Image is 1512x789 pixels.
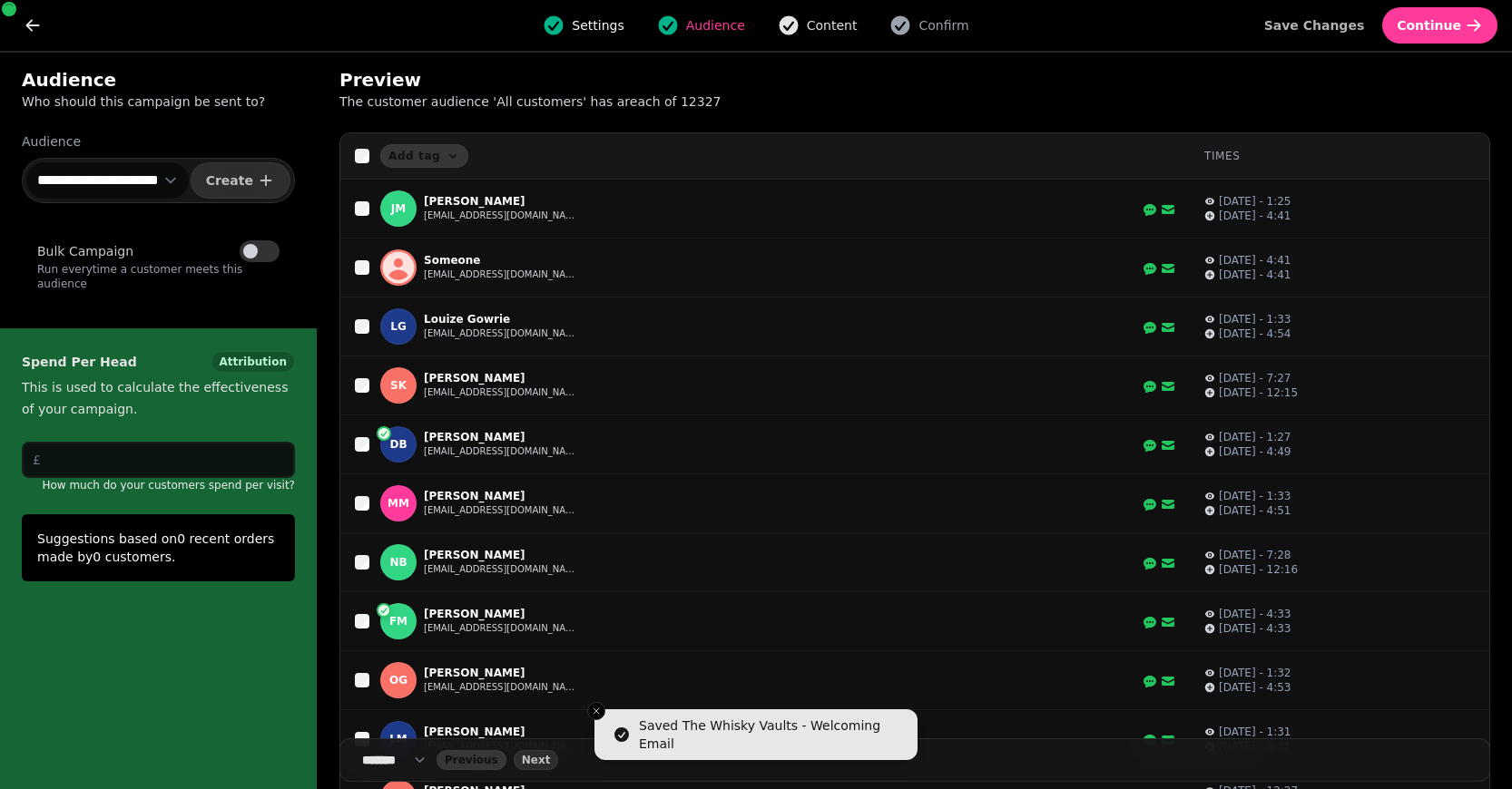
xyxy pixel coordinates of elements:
[22,93,295,111] p: Who should this campaign be sent to?
[37,240,133,262] label: Bulk Campaign
[424,444,578,459] button: [EMAIL_ADDRESS][DOMAIN_NAME]
[514,750,559,770] button: next
[1219,725,1291,739] p: [DATE] - 1:31
[1219,209,1291,223] p: [DATE] - 4:41
[339,93,804,111] p: The customer audience ' All customers ' has a reach of 12327
[389,438,407,451] span: DB
[380,144,468,168] button: Add tag
[15,7,51,44] button: go back
[918,16,968,34] span: Confirm
[1219,621,1291,636] p: [DATE] - 4:33
[1219,430,1291,444] p: [DATE] - 1:27
[390,320,407,333] span: LG
[1219,194,1291,209] p: [DATE] - 1:25
[424,268,578,282] button: [EMAIL_ADDRESS][DOMAIN_NAME]
[22,132,295,151] label: Audience
[424,489,578,503] p: [PERSON_NAME]
[22,376,295,420] p: This is used to calculate the effectiveness of your campaign.
[1219,489,1291,503] p: [DATE] - 1:33
[211,351,295,373] div: Attribution
[339,738,1490,782] nav: Pagination
[424,503,578,518] button: [EMAIL_ADDRESS][DOMAIN_NAME]
[639,716,910,753] div: Saved The Whisky Vaults - Welcoming Email
[1219,326,1291,341] p: [DATE] - 4:54
[1219,607,1291,621] p: [DATE] - 4:33
[1250,7,1379,44] button: Save Changes
[1219,562,1298,577] p: [DATE] - 12:16
[391,202,406,215] span: JM
[1219,444,1291,459] p: [DATE] - 4:49
[22,67,295,93] h2: Audience
[424,621,578,636] button: [EMAIL_ADDRESS][DOMAIN_NAME]
[424,666,578,680] p: [PERSON_NAME]
[1219,371,1291,385] p: [DATE] - 7:27
[424,548,578,562] p: [PERSON_NAME]
[424,607,578,621] p: [PERSON_NAME]
[22,478,295,492] p: How much do your customers spend per visit?
[424,725,578,739] p: [PERSON_NAME]
[424,385,578,400] button: [EMAIL_ADDRESS][DOMAIN_NAME]
[1219,268,1291,282] p: [DATE] - 4:41
[424,326,578,341] button: [EMAIL_ADDRESS][DOMAIN_NAME]
[191,162,290,199] button: Create
[424,680,578,695] button: [EMAIL_ADDRESS][DOMAIN_NAME]
[437,750,506,770] button: back
[424,194,578,209] p: [PERSON_NAME]
[388,497,409,510] span: MM
[686,16,745,34] span: Audience
[389,674,407,687] span: OG
[1204,149,1475,163] div: Times
[424,253,578,268] p: Someone
[37,262,280,291] p: Run everytime a customer meets this audience
[807,16,858,34] span: Content
[445,755,498,765] span: Previous
[1382,7,1497,44] button: Continue
[1219,503,1291,518] p: [DATE] - 4:51
[390,379,407,392] span: SK
[572,16,623,34] span: Settings
[1219,548,1291,562] p: [DATE] - 7:28
[424,371,578,385] p: [PERSON_NAME]
[424,312,578,326] p: Louize Gowrie
[388,151,440,161] span: Add tag
[424,430,578,444] p: [PERSON_NAME]
[522,755,551,765] span: Next
[389,556,407,569] span: NB
[389,733,407,745] span: LM
[22,351,137,373] span: Spend Per Head
[1264,19,1365,32] span: Save Changes
[206,174,253,187] span: Create
[1397,19,1461,32] span: Continue
[1219,253,1291,268] p: [DATE] - 4:41
[424,209,578,223] button: [EMAIL_ADDRESS][DOMAIN_NAME]
[424,562,578,577] button: [EMAIL_ADDRESS][DOMAIN_NAME]
[587,702,605,720] button: Close toast
[1219,312,1291,326] p: [DATE] - 1:33
[1219,385,1298,400] p: [DATE] - 12:15
[1219,666,1291,680] p: [DATE] - 1:32
[1219,680,1291,695] p: [DATE] - 4:53
[389,615,407,628] span: FM
[339,67,688,93] h2: Preview
[37,530,280,566] p: Suggestions based on 0 recent orders made by 0 customers.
